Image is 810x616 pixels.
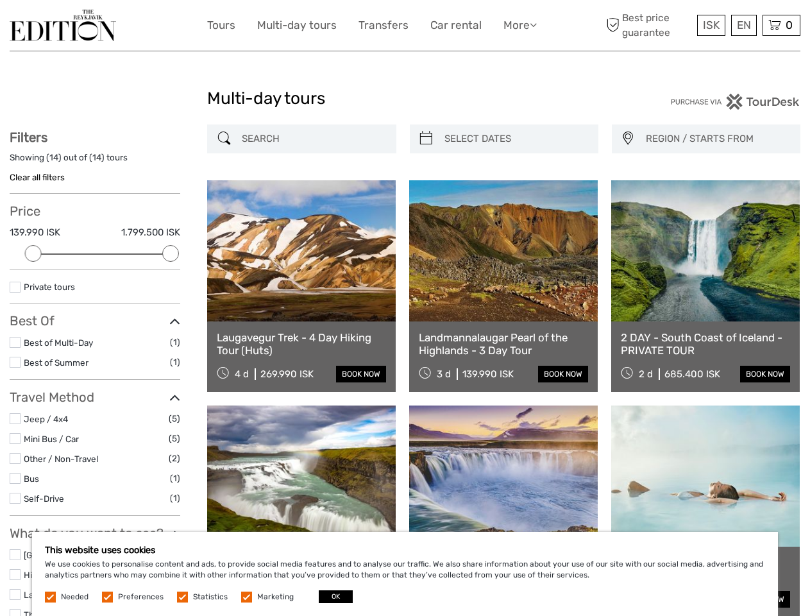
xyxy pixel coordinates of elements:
label: Preferences [118,592,164,603]
label: Needed [61,592,89,603]
a: Mini Bus / Car [24,434,79,444]
span: ISK [703,19,720,31]
a: Tours [207,16,235,35]
h3: Travel Method [10,389,180,405]
div: We use cookies to personalise content and ads, to provide social media features and to analyse ou... [32,532,778,616]
input: SEARCH [237,128,389,150]
a: Highlands [24,570,63,580]
a: [GEOGRAPHIC_DATA] [24,550,111,560]
label: Marketing [257,592,294,603]
label: 14 [49,151,58,164]
button: OK [319,590,353,603]
h3: Price [10,203,180,219]
h3: What do you want to see? [10,526,180,541]
span: 2 d [639,368,653,380]
a: book now [740,366,790,382]
a: Best of Summer [24,357,89,368]
span: (1) [170,355,180,370]
a: Clear all filters [10,172,65,182]
a: Landmannalaugar Pearl of the Highlands - 3 Day Tour [419,331,588,357]
label: 14 [92,151,101,164]
h5: This website uses cookies [45,545,765,556]
img: PurchaseViaTourDesk.png [670,94,800,110]
label: 1.799.500 ISK [121,226,180,239]
a: Bus [24,474,39,484]
a: Car rental [430,16,482,35]
a: Transfers [359,16,409,35]
a: Other / Non-Travel [24,454,98,464]
button: REGION / STARTS FROM [640,128,794,150]
input: SELECT DATES [439,128,592,150]
span: (5) [169,411,180,426]
a: Multi-day tours [257,16,337,35]
span: (1) [170,491,180,506]
label: Statistics [193,592,228,603]
span: Best price guarantee [603,11,694,39]
img: The Reykjavík Edition [10,10,116,41]
div: EN [731,15,757,36]
a: Private tours [24,282,75,292]
strong: Filters [10,130,47,145]
div: Showing ( ) out of ( ) tours [10,151,180,171]
label: 139.990 ISK [10,226,60,239]
h3: Best Of [10,313,180,329]
p: We're away right now. Please check back later! [18,22,145,33]
a: Self-Drive [24,493,64,504]
a: book now [336,366,386,382]
span: (2) [169,451,180,466]
h1: Multi-day tours [207,89,603,109]
span: 3 d [437,368,451,380]
a: Jeep / 4x4 [24,414,68,424]
span: 4 d [235,368,249,380]
a: 2 DAY - South Coast of Iceland - PRIVATE TOUR [621,331,790,357]
a: Best of Multi-Day [24,338,93,348]
div: 139.990 ISK [462,368,514,380]
span: (5) [169,431,180,446]
span: (1) [170,471,180,486]
button: Open LiveChat chat widget [148,20,163,35]
div: 685.400 ISK [664,368,720,380]
a: Laugavegur Trek - 4 Day Hiking Tour (Huts) [217,331,386,357]
a: book now [538,366,588,382]
a: More [503,16,537,35]
span: 0 [784,19,795,31]
div: 269.990 ISK [260,368,314,380]
a: Landmannalaugar [24,590,95,600]
span: (1) [170,335,180,350]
